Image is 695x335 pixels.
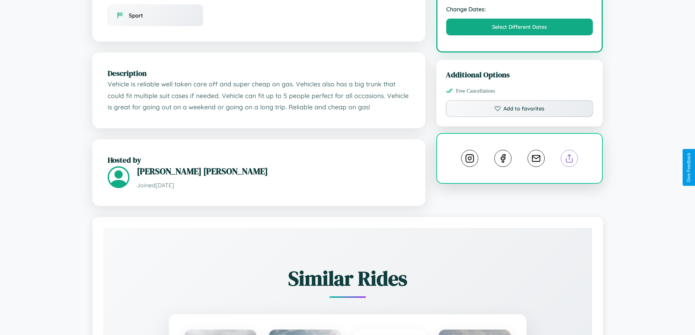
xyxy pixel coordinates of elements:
h3: [PERSON_NAME] [PERSON_NAME] [137,165,410,177]
p: Joined [DATE] [137,180,410,191]
p: Vehicle is reliable well taken care off and super cheap on gas. Vehicles also has a big trunk tha... [108,78,410,113]
button: Select Different Dates [446,19,593,35]
button: Add to favorites [446,100,594,117]
h2: Similar Rides [129,264,567,292]
h2: Description [108,68,410,78]
strong: Change Dates: [446,5,593,13]
h2: Hosted by [108,155,410,165]
h3: Additional Options [446,69,594,80]
span: Free Cancellations [456,88,495,94]
div: Give Feedback [686,153,691,182]
span: Sport [129,12,143,19]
